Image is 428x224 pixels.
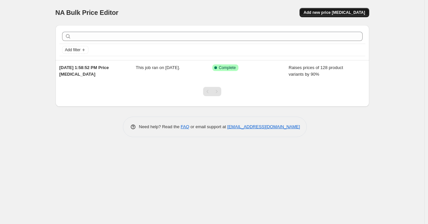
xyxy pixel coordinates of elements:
[203,87,221,96] nav: Pagination
[139,124,181,129] span: Need help? Read the
[300,8,369,17] button: Add new price [MEDICAL_DATA]
[227,124,300,129] a: [EMAIL_ADDRESS][DOMAIN_NAME]
[189,124,227,129] span: or email support at
[303,10,365,15] span: Add new price [MEDICAL_DATA]
[136,65,180,70] span: This job ran on [DATE].
[289,65,343,77] span: Raises prices of 128 product variants by 90%
[62,46,89,54] button: Add filter
[55,9,119,16] span: NA Bulk Price Editor
[181,124,189,129] a: FAQ
[59,65,109,77] span: [DATE] 1:58:52 PM Price [MEDICAL_DATA]
[219,65,236,70] span: Complete
[65,47,81,53] span: Add filter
